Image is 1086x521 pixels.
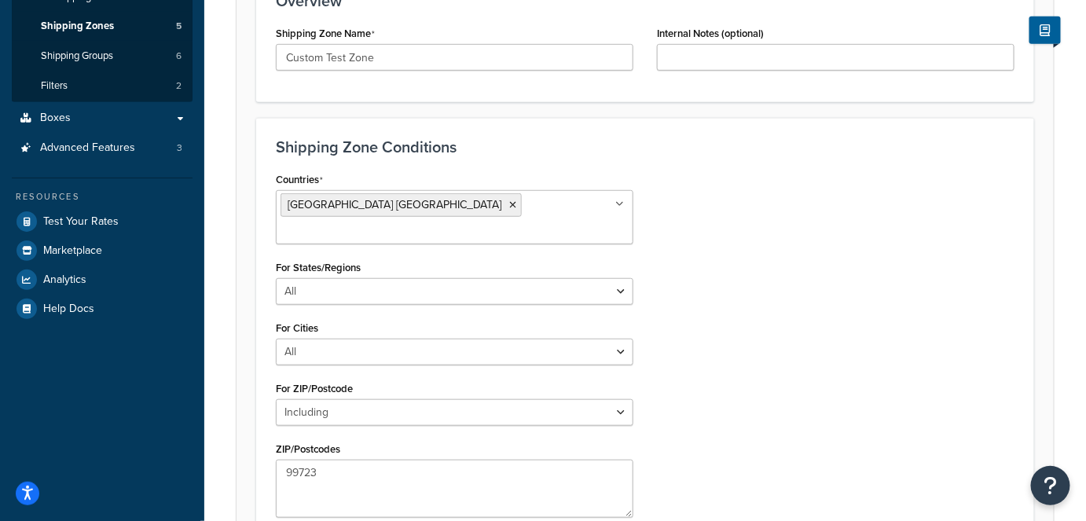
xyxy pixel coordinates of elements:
span: Marketplace [43,244,102,258]
span: Boxes [40,112,71,125]
a: Filters2 [12,72,193,101]
a: Help Docs [12,295,193,323]
label: Countries [276,174,323,186]
span: Advanced Features [40,141,135,155]
a: Boxes [12,104,193,133]
li: Shipping Groups [12,42,193,71]
h3: Shipping Zone Conditions [276,138,1014,156]
label: Shipping Zone Name [276,28,375,40]
label: For ZIP/Postcode [276,383,353,394]
span: 3 [177,141,182,155]
textarea: 99723 [276,460,633,518]
div: Resources [12,190,193,204]
span: 5 [176,20,182,33]
label: Internal Notes (optional) [657,28,764,39]
label: For Cities [276,322,318,334]
button: Open Resource Center [1031,466,1070,505]
a: Advanced Features3 [12,134,193,163]
span: Filters [41,79,68,93]
a: Marketplace [12,237,193,265]
span: 2 [176,79,182,93]
span: Shipping Groups [41,50,113,63]
span: Test Your Rates [43,215,119,229]
li: Filters [12,72,193,101]
span: Shipping Zones [41,20,114,33]
button: Show Help Docs [1029,17,1061,44]
label: For States/Regions [276,262,361,273]
li: Shipping Zones [12,12,193,41]
a: Test Your Rates [12,207,193,236]
a: Shipping Zones5 [12,12,193,41]
span: Analytics [43,273,86,287]
span: 6 [176,50,182,63]
span: [GEOGRAPHIC_DATA] [GEOGRAPHIC_DATA] [288,196,501,213]
a: Shipping Groups6 [12,42,193,71]
a: Analytics [12,266,193,294]
span: Help Docs [43,303,94,316]
label: ZIP/Postcodes [276,443,340,455]
li: Advanced Features [12,134,193,163]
